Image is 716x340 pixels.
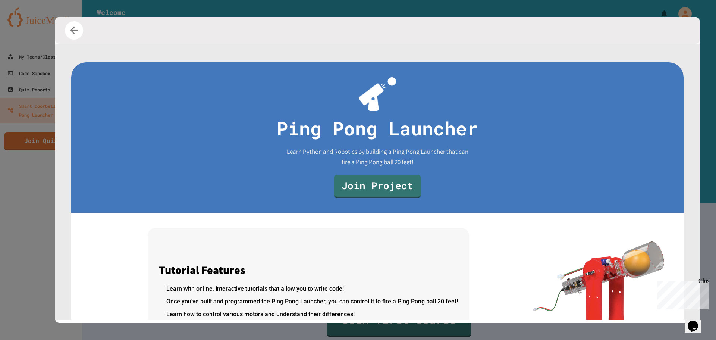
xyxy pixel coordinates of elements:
[685,310,709,333] iframe: chat widget
[115,115,639,143] h3: Ping Pong Launcher
[334,175,421,198] a: Join Project
[3,3,51,47] div: Chat with us now!Close
[166,296,458,308] li: Once you've built and programmed the Ping Pong Launcher, you can control it to fire a Ping Pong b...
[166,308,458,320] li: Learn how to control various motors and understand their differences!
[654,278,709,309] iframe: chat widget
[159,262,458,278] p: Tutorial Features
[284,146,471,167] span: Learn Python and Robotics by building a Ping Pong Launcher that can fire a Ping Pong ball 20 feet!
[166,283,458,295] li: Learn with online, interactive tutorials that allow you to write code!
[359,77,396,111] img: ppl-with-ball.png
